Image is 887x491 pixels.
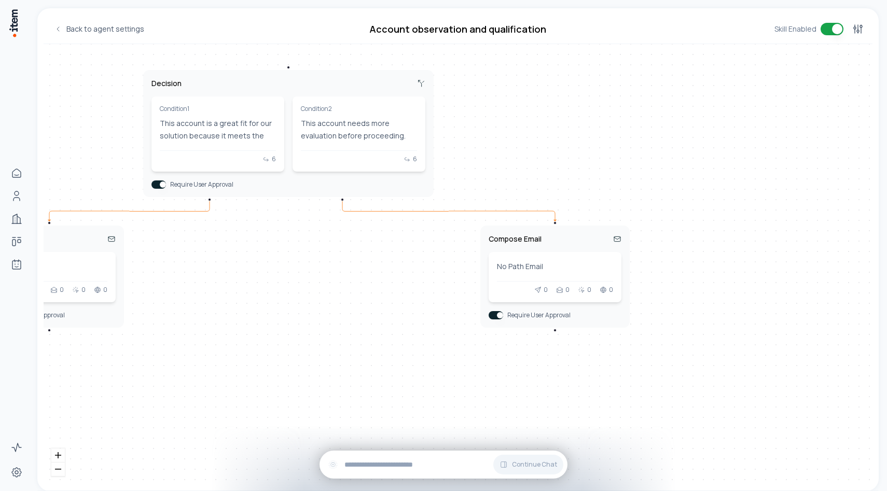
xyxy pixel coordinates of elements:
span: This account needs more evaluation before proceeding. The agent has identified: - Limited engagem... [301,118,413,252]
h2: Account observation and qualification [321,22,594,36]
a: Agents [6,254,27,275]
a: Activity [6,437,27,458]
h6: Require User Approval [507,311,571,319]
div: No Path Email [497,260,613,273]
h5: Decision [151,78,182,88]
button: zoom out [51,462,65,476]
a: People [6,186,27,206]
span: This account is a great fit for our solution because it meets the following criteria: - The compa... [160,118,272,302]
span: Skill Enabled [774,24,816,34]
button: zoom in [51,448,65,462]
span: 0 [609,286,613,294]
h4: Condition 1 [160,105,276,113]
span: 0 [81,286,86,294]
a: Settings [6,462,27,483]
g: Edge from block-1233 to block-1232 [342,201,555,222]
span: 0 [544,286,548,294]
span: 6 [413,155,417,163]
span: 0 [587,286,591,294]
span: Continue Chat [512,460,557,469]
span: 6 [272,155,276,163]
div: DecisionCondition1This account is a great fit for our solution because it meets the following cri... [143,70,434,197]
div: Continue Chat [320,451,567,479]
span: 0 [565,286,570,294]
h6: Require User Approval [170,180,233,189]
a: Home [6,163,27,184]
img: Item Brain Logo [8,8,19,38]
a: Back to agent settings [48,20,150,38]
g: Edge from block-1233 to block-1231 [49,201,210,222]
button: Continue Chat [493,455,563,474]
span: 0 [60,286,64,294]
h4: Condition 2 [301,105,417,113]
div: Compose EmailNo Path Email0000Require User Approval [480,226,630,328]
h5: Compose Email [489,234,542,244]
span: 0 [103,286,107,294]
a: Deals [6,231,27,252]
a: Companies [6,208,27,229]
button: Toggle workflow [821,23,843,35]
